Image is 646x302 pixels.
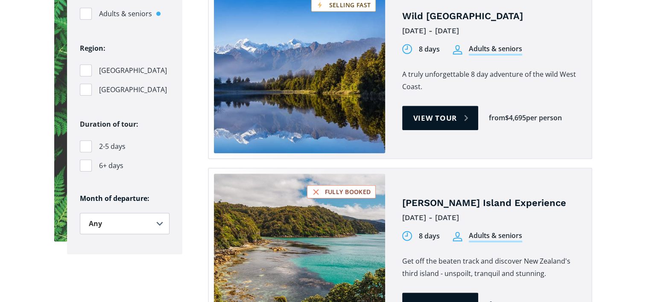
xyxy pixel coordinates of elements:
div: Adults & seniors [469,44,522,55]
div: Adults & seniors [469,231,522,242]
h6: Month of departure: [80,194,170,203]
p: A truly unforgettable 8 day adventure of the wild West Coast. [402,68,579,93]
legend: Region: [80,42,105,55]
span: 6+ days [99,160,123,171]
span: Adults & seniors [99,8,152,20]
legend: Duration of tour: [80,118,138,131]
div: 8 [419,44,423,54]
div: days [424,231,440,241]
h4: Wild [GEOGRAPHIC_DATA] [402,10,579,23]
span: [GEOGRAPHIC_DATA] [99,84,167,96]
span: [GEOGRAPHIC_DATA] [99,65,167,76]
h4: [PERSON_NAME] Island Experience [402,197,579,209]
div: $4,695 [505,113,526,123]
span: 2-5 days [99,141,126,152]
div: from [489,113,505,123]
div: [DATE] - [DATE] [402,211,579,224]
div: [DATE] - [DATE] [402,24,579,38]
div: days [424,44,440,54]
div: 8 [419,231,423,241]
p: Get off the beaten track and discover New Zealand's third island - unspoilt, tranquil and stunning. [402,255,579,280]
div: per person [526,113,562,123]
a: View tour [402,106,479,130]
